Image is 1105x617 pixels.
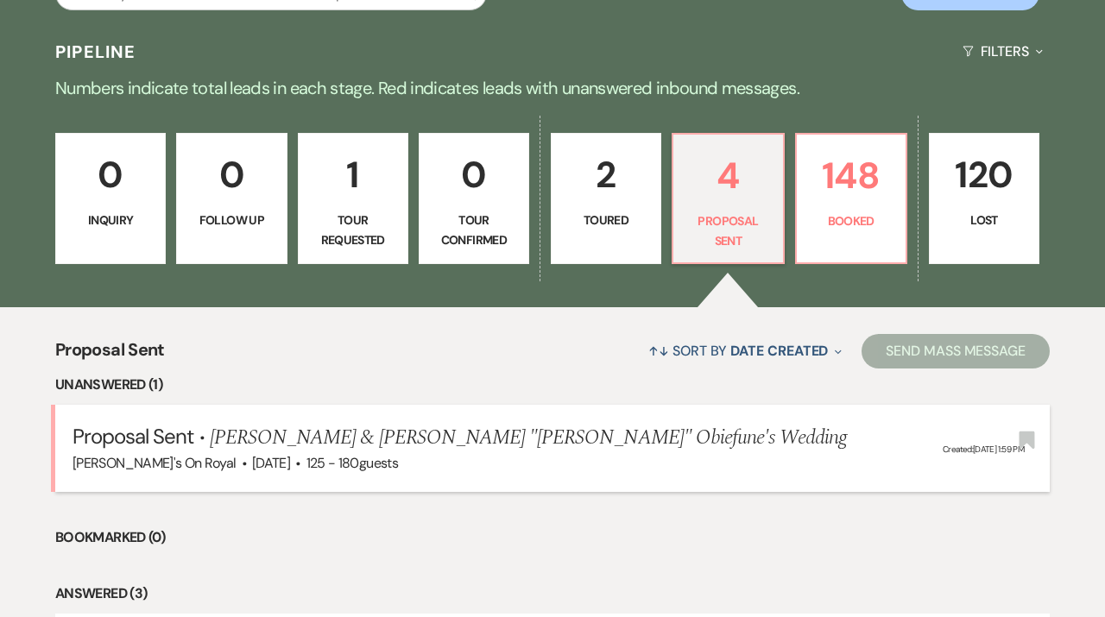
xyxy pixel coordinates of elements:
li: Unanswered (1) [55,374,1050,396]
a: 0Tour Confirmed [419,133,529,264]
p: 120 [940,146,1028,204]
p: Lost [940,211,1028,230]
p: Tour Requested [309,211,397,249]
span: Proposal Sent [73,423,194,450]
p: 4 [684,147,772,205]
p: 1 [309,146,397,204]
a: 0Follow Up [176,133,287,264]
button: Sort By Date Created [641,328,849,374]
p: 0 [187,146,275,204]
p: 0 [66,146,155,204]
h3: Pipeline [55,40,136,64]
p: 0 [430,146,518,204]
button: Filters [956,28,1050,74]
span: Proposal Sent [55,337,165,374]
button: Send Mass Message [862,334,1050,368]
span: Date Created [730,342,828,360]
li: Bookmarked (0) [55,526,1050,549]
a: 120Lost [929,133,1039,264]
p: 148 [807,147,895,205]
span: 125 - 180 guests [306,454,398,472]
p: Follow Up [187,211,275,230]
span: [PERSON_NAME] & [PERSON_NAME] "[PERSON_NAME]" Obiefune's Wedding [210,422,848,453]
li: Answered (3) [55,582,1050,605]
span: [PERSON_NAME]'s On Royal [73,454,237,472]
a: 1Tour Requested [298,133,408,264]
p: 2 [562,146,650,204]
a: 2Toured [551,133,661,264]
p: Booked [807,211,895,230]
span: ↑↓ [648,342,669,360]
a: 0Inquiry [55,133,166,264]
a: 4Proposal Sent [672,133,784,264]
span: [DATE] [252,454,290,472]
a: 148Booked [795,133,907,264]
span: Created: [DATE] 1:59 PM [943,444,1024,455]
p: Proposal Sent [684,211,772,250]
p: Toured [562,211,650,230]
p: Tour Confirmed [430,211,518,249]
p: Inquiry [66,211,155,230]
